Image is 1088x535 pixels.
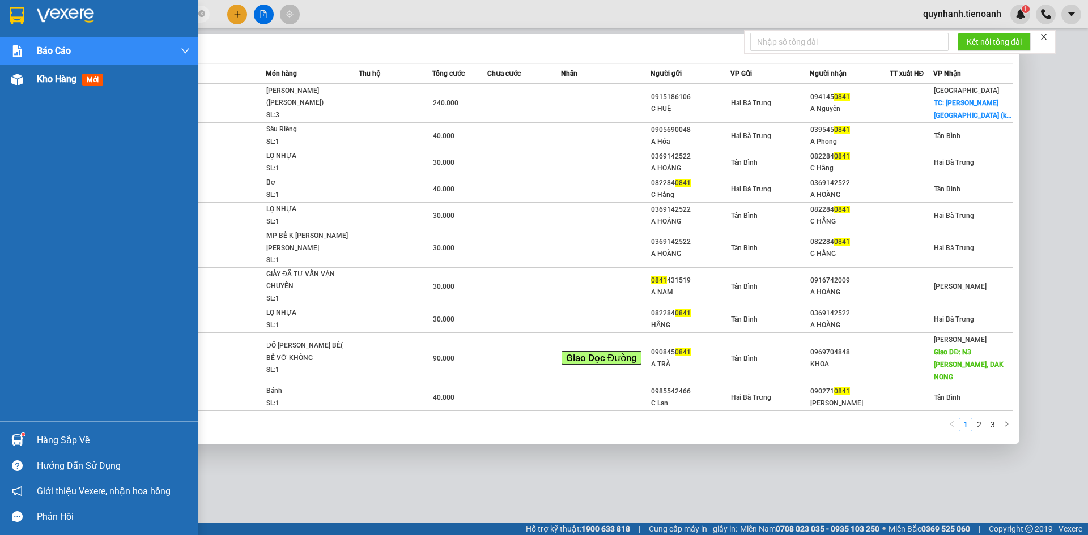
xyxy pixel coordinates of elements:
[934,315,974,323] span: Hai Bà Trưng
[266,123,351,136] div: Sầu Riêng
[651,70,682,78] span: Người gửi
[11,74,23,85] img: warehouse-icon
[37,74,76,84] span: Kho hàng
[810,162,889,174] div: C Hằng
[266,70,297,78] span: Món hàng
[810,319,889,331] div: A HOÀNG
[651,386,730,397] div: 0985542466
[810,358,889,370] div: KHOA
[198,10,205,17] span: close-circle
[12,486,23,497] span: notification
[834,152,850,160] span: 0841
[810,204,889,216] div: 082284
[810,248,889,260] div: C HẰNG
[934,185,960,193] span: Tân Bình
[651,124,730,136] div: 0905690048
[934,393,960,401] span: Tân Bình
[651,276,667,284] span: 0841
[731,393,771,401] span: Hai Bà Trưng
[266,319,351,332] div: SL: 1
[934,348,1004,381] span: Giao DĐ: N3 [PERSON_NAME], DAK NONG
[266,268,351,293] div: GIÀY ĐÃ TƯ VẤN VẬN CHUYỂN
[433,283,454,290] span: 30.000
[731,283,758,290] span: Tân Bình
[12,460,23,471] span: question-circle
[433,132,454,140] span: 40.000
[675,348,691,356] span: 0841
[972,418,986,431] li: 2
[651,189,730,201] div: C Hằng
[810,236,889,248] div: 082284
[934,283,987,290] span: [PERSON_NAME]
[433,244,454,252] span: 30.000
[266,109,351,122] div: SL: 3
[1000,418,1013,431] li: Next Page
[266,307,351,319] div: LỌ NHỰA
[433,212,454,220] span: 30.000
[651,319,730,331] div: HẰNG
[949,421,955,427] span: left
[934,336,987,344] span: [PERSON_NAME]
[945,418,959,431] button: left
[834,93,850,101] span: 0841
[933,70,961,78] span: VP Nhận
[433,315,454,323] span: 30.000
[432,70,465,78] span: Tổng cước
[562,351,641,365] span: Giao Dọc Đường
[675,179,691,187] span: 0841
[266,85,351,109] div: [PERSON_NAME] ([PERSON_NAME])
[810,103,889,115] div: A Nguyên
[834,206,850,213] span: 0841
[810,275,889,286] div: 0916742009
[10,7,24,24] img: logo-vxr
[934,87,999,95] span: [GEOGRAPHIC_DATA]
[433,159,454,166] span: 30.000
[810,177,889,189] div: 0369142522
[651,136,730,148] div: A Hóa
[959,418,972,431] li: 1
[730,70,752,78] span: VP Gửi
[561,70,577,78] span: Nhãn
[1040,33,1048,41] span: close
[973,418,985,431] a: 2
[810,151,889,162] div: 082284
[810,346,889,358] div: 0969704848
[37,457,190,474] div: Hướng dẫn sử dụng
[433,185,454,193] span: 40.000
[731,185,771,193] span: Hai Bà Trưng
[651,397,730,409] div: C Lan
[266,136,351,148] div: SL: 1
[675,309,691,317] span: 0841
[12,511,23,522] span: message
[810,70,847,78] span: Người nhận
[651,236,730,248] div: 0369142522
[934,244,974,252] span: Hai Bà Trưng
[651,248,730,260] div: A HOÀNG
[651,151,730,162] div: 0369142522
[834,387,850,395] span: 0841
[11,434,23,446] img: warehouse-icon
[266,216,351,228] div: SL: 1
[198,9,205,20] span: close-circle
[987,418,999,431] a: 3
[433,393,454,401] span: 40.000
[266,293,351,305] div: SL: 1
[731,354,758,362] span: Tân Bình
[651,177,730,189] div: 082284
[651,204,730,216] div: 0369142522
[266,162,351,175] div: SL: 1
[731,132,771,140] span: Hai Bà Trưng
[810,91,889,103] div: 094145
[731,159,758,166] span: Tân Bình
[266,189,351,202] div: SL: 1
[487,70,521,78] span: Chưa cước
[731,244,758,252] span: Tân Bình
[958,33,1031,51] button: Kết nối tổng đài
[651,162,730,174] div: A HOÀNG
[433,354,454,362] span: 90.000
[810,189,889,201] div: A HOÀNG
[266,177,351,189] div: Bơ
[651,103,730,115] div: C HUỆ
[651,358,730,370] div: A TRÀ
[651,216,730,228] div: A HOÀNG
